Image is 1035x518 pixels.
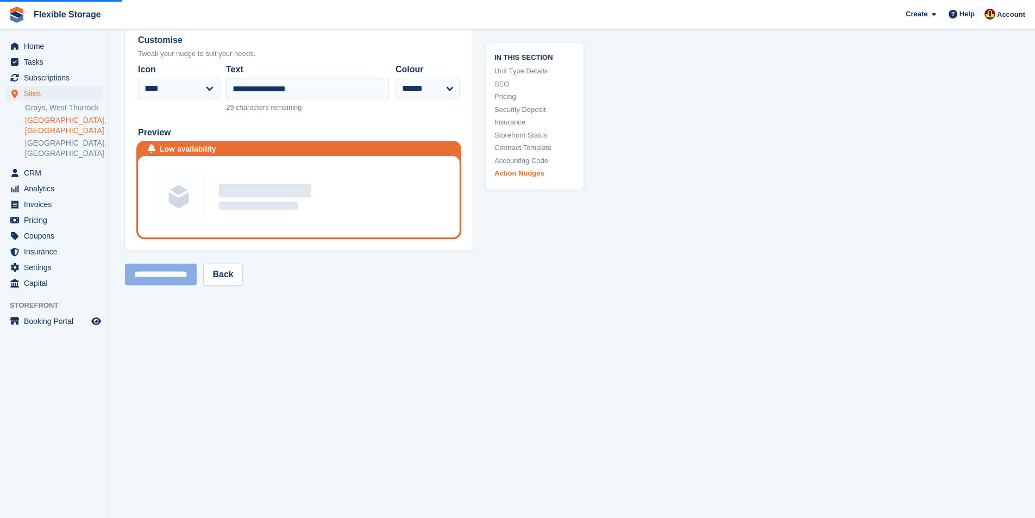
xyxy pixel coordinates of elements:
[5,181,103,196] a: menu
[25,115,103,136] a: [GEOGRAPHIC_DATA], [GEOGRAPHIC_DATA]
[10,300,108,311] span: Storefront
[24,213,89,228] span: Pricing
[138,48,460,59] div: Tweak your nudge to suit your needs.
[24,260,89,275] span: Settings
[160,143,216,155] div: Low availability
[5,276,103,291] a: menu
[494,104,575,115] a: Security Deposit
[906,9,927,20] span: Create
[494,155,575,166] a: Accounting Code
[5,197,103,212] a: menu
[494,129,575,140] a: Storefront Status
[5,228,103,244] a: menu
[5,39,103,54] a: menu
[494,117,575,128] a: Insurance
[997,9,1025,20] span: Account
[24,70,89,85] span: Subscriptions
[5,260,103,275] a: menu
[24,86,89,101] span: Sites
[494,91,575,102] a: Pricing
[24,244,89,259] span: Insurance
[5,54,103,70] a: menu
[396,63,460,76] label: Colour
[5,244,103,259] a: menu
[5,70,103,85] a: menu
[24,165,89,180] span: CRM
[24,39,89,54] span: Home
[29,5,105,23] a: Flexible Storage
[494,78,575,89] a: SEO
[236,103,302,111] span: characters remaining
[24,314,89,329] span: Booking Portal
[494,66,575,77] a: Unit Type Details
[24,197,89,212] span: Invoices
[494,51,575,61] span: In this section
[138,126,460,139] div: Preview
[90,315,103,328] a: Preview store
[5,165,103,180] a: menu
[138,34,460,47] div: Customise
[25,138,103,159] a: [GEOGRAPHIC_DATA], [GEOGRAPHIC_DATA]
[152,170,206,224] img: Unit group image placeholder
[25,103,103,113] a: Grays, West Thurrock
[959,9,975,20] span: Help
[24,54,89,70] span: Tasks
[9,7,25,23] img: stora-icon-8386f47178a22dfd0bd8f6a31ec36ba5ce8667c1dd55bd0f319d3a0aa187defe.svg
[5,314,103,329] a: menu
[24,181,89,196] span: Analytics
[24,228,89,244] span: Coupons
[5,86,103,101] a: menu
[24,276,89,291] span: Capital
[203,264,242,285] a: Back
[226,103,234,111] span: 29
[5,213,103,228] a: menu
[494,142,575,153] a: Contract Template
[984,9,995,20] img: David Jones
[494,168,575,179] a: Action Nudges
[226,63,389,76] label: Text
[138,63,219,76] label: Icon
